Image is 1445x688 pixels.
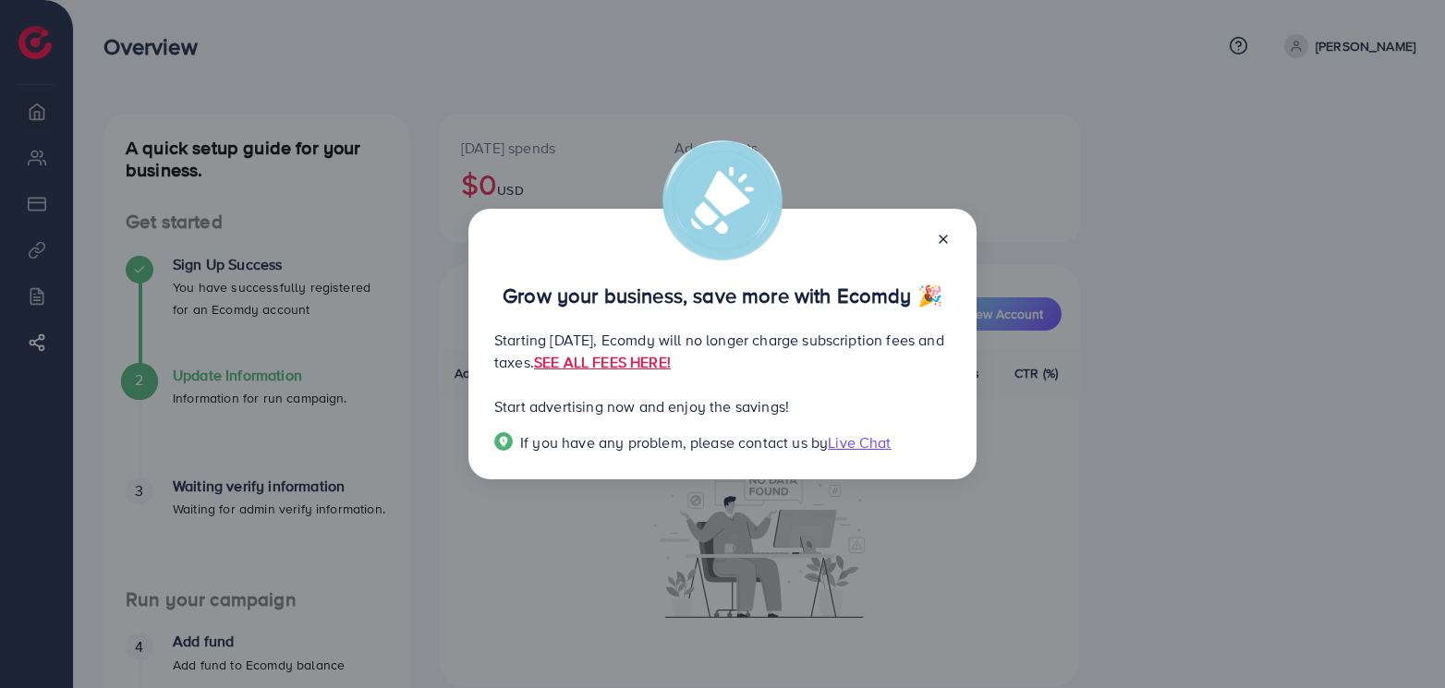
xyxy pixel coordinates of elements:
span: Live Chat [828,432,891,453]
p: Start advertising now and enjoy the savings! [494,395,951,417]
a: SEE ALL FEES HERE! [534,352,671,372]
p: Grow your business, save more with Ecomdy 🎉 [494,284,951,307]
img: Popup guide [494,432,513,451]
p: Starting [DATE], Ecomdy will no longer charge subscription fees and taxes. [494,329,951,373]
span: If you have any problem, please contact us by [520,432,828,453]
img: alert [662,140,783,260]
